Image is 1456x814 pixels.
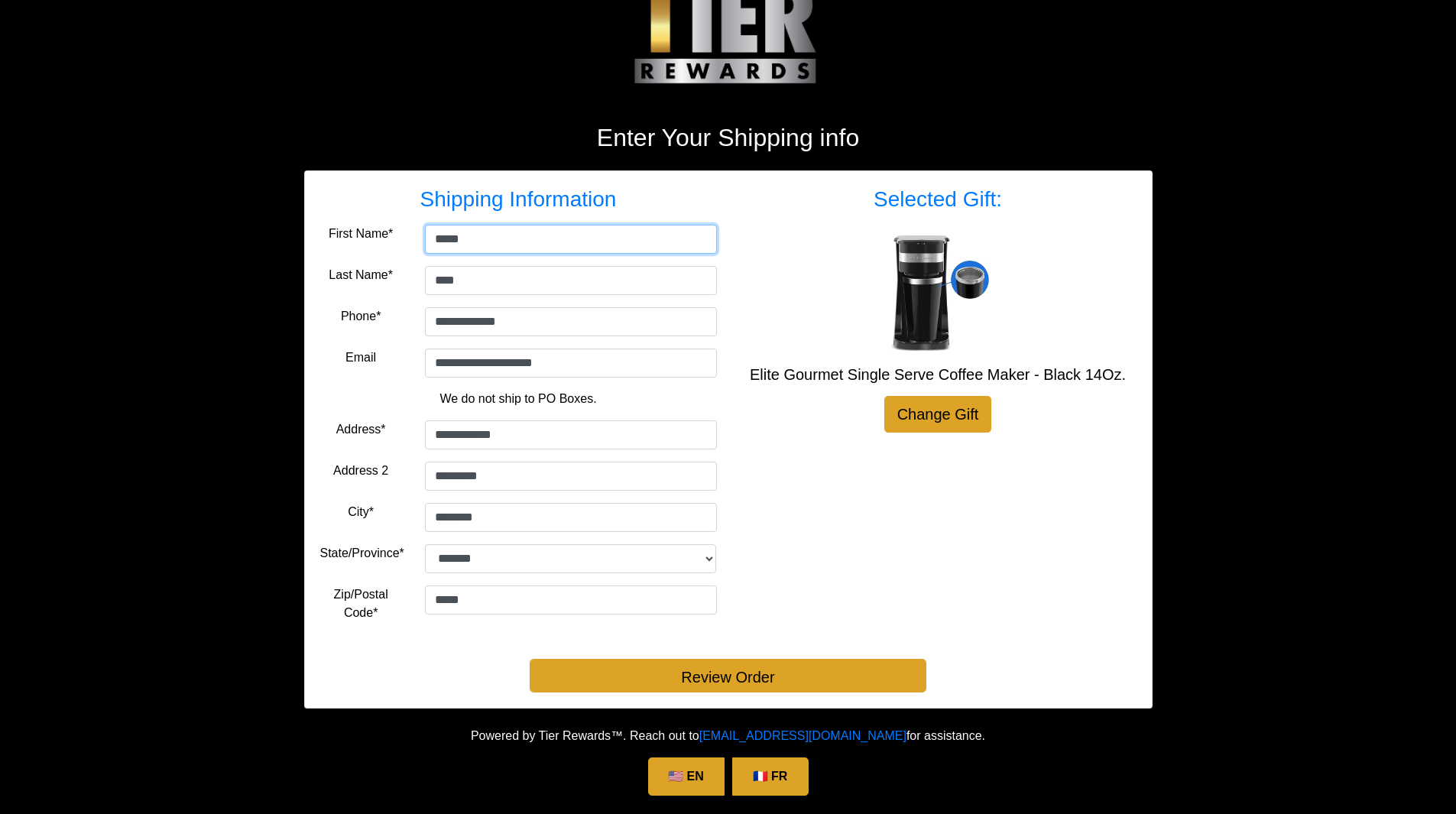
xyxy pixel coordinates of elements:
[341,307,381,326] label: Phone*
[320,544,404,563] label: State/Province*
[699,729,906,742] a: [EMAIL_ADDRESS][DOMAIN_NAME]
[304,123,1153,152] h2: Enter Your Shipping info
[320,186,717,212] h3: Shipping Information
[336,420,386,439] label: Address*
[329,225,393,243] label: First Name*
[333,462,388,480] label: Address 2
[884,396,992,433] a: Change Gift
[740,186,1137,212] h3: Selected Gift:
[332,390,705,408] p: We do not ship to PO Boxes.
[740,365,1137,384] h5: Elite Gourmet Single Serve Coffee Maker - Black 14Oz.
[320,585,402,622] label: Zip/Postal Code*
[648,757,725,796] a: 🇺🇸 EN
[732,757,809,796] a: 🇫🇷 FR
[345,349,376,367] label: Email
[471,729,985,742] span: Powered by Tier Rewards™. Reach out to for assistance.
[329,266,393,284] label: Last Name*
[644,757,812,796] div: Language Selection
[877,231,999,353] img: Elite Gourmet Single Serve Coffee Maker - Black 14Oz.
[530,659,926,692] button: Review Order
[348,503,374,521] label: City*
